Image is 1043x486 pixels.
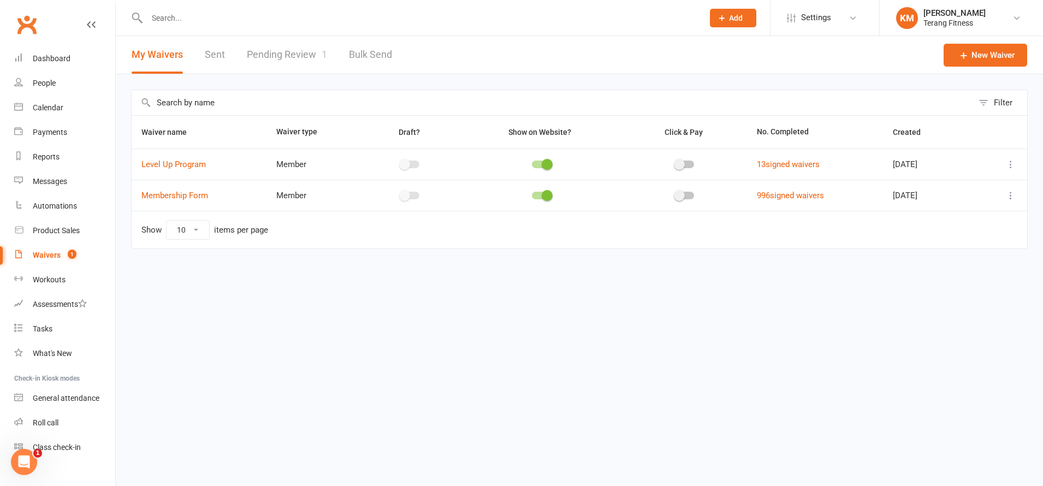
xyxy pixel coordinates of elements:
[141,191,208,200] a: Membership Form
[893,126,933,139] button: Created
[33,324,52,333] div: Tasks
[132,36,183,74] button: My Waivers
[33,443,81,452] div: Class check-in
[801,5,831,30] span: Settings
[33,275,66,284] div: Workouts
[14,218,115,243] a: Product Sales
[729,14,743,22] span: Add
[33,152,60,161] div: Reports
[68,250,76,259] span: 1
[33,79,56,87] div: People
[33,449,42,458] span: 1
[33,349,72,358] div: What's New
[747,116,883,149] th: No. Completed
[214,226,268,235] div: items per page
[132,90,973,115] input: Search by name
[247,36,327,74] a: Pending Review1
[665,128,703,137] span: Click & Pay
[14,46,115,71] a: Dashboard
[893,128,933,137] span: Created
[883,180,976,211] td: [DATE]
[14,194,115,218] a: Automations
[349,36,392,74] a: Bulk Send
[994,96,1012,109] div: Filter
[33,300,87,309] div: Assessments
[14,341,115,366] a: What's New
[141,126,199,139] button: Waiver name
[14,145,115,169] a: Reports
[205,36,225,74] a: Sent
[896,7,918,29] div: KM
[11,449,37,475] iframe: Intercom live chat
[14,435,115,460] a: Class kiosk mode
[14,411,115,435] a: Roll call
[33,251,61,259] div: Waivers
[14,96,115,120] a: Calendar
[14,292,115,317] a: Assessments
[883,149,976,180] td: [DATE]
[33,128,67,137] div: Payments
[266,180,362,211] td: Member
[14,120,115,145] a: Payments
[499,126,583,139] button: Show on Website?
[508,128,571,137] span: Show on Website?
[13,11,40,38] a: Clubworx
[14,317,115,341] a: Tasks
[266,149,362,180] td: Member
[710,9,756,27] button: Add
[33,226,80,235] div: Product Sales
[944,44,1027,67] a: New Waiver
[33,103,63,112] div: Calendar
[923,8,986,18] div: [PERSON_NAME]
[973,90,1027,115] button: Filter
[266,116,362,149] th: Waiver type
[14,71,115,96] a: People
[14,169,115,194] a: Messages
[14,386,115,411] a: General attendance kiosk mode
[141,220,268,240] div: Show
[399,128,420,137] span: Draft?
[757,159,820,169] a: 13signed waivers
[923,18,986,28] div: Terang Fitness
[14,268,115,292] a: Workouts
[33,394,99,402] div: General attendance
[144,10,696,26] input: Search...
[141,159,206,169] a: Level Up Program
[14,243,115,268] a: Waivers 1
[33,201,77,210] div: Automations
[322,49,327,60] span: 1
[33,418,58,427] div: Roll call
[389,126,432,139] button: Draft?
[33,177,67,186] div: Messages
[33,54,70,63] div: Dashboard
[655,126,715,139] button: Click & Pay
[141,128,199,137] span: Waiver name
[757,191,824,200] a: 996signed waivers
